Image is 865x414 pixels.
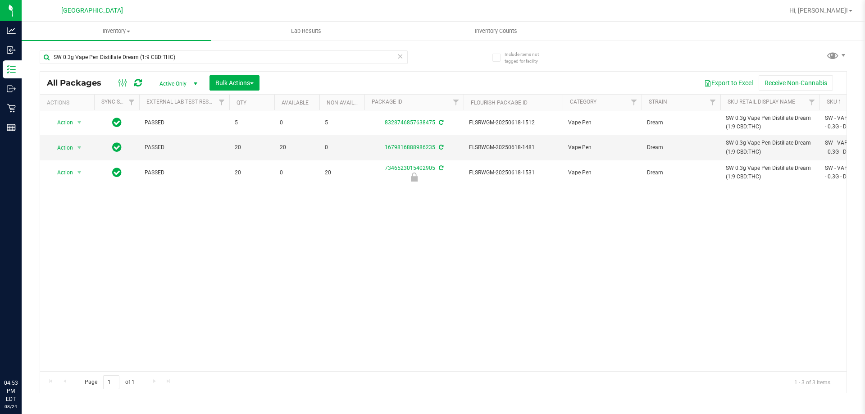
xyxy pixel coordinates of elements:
[437,165,443,171] span: Sync from Compliance System
[437,144,443,150] span: Sync from Compliance System
[280,118,314,127] span: 0
[282,100,309,106] a: Available
[805,95,819,110] a: Filter
[146,99,217,105] a: External Lab Test Result
[728,99,795,105] a: Sku Retail Display Name
[7,104,16,113] inline-svg: Retail
[235,143,269,152] span: 20
[214,95,229,110] a: Filter
[505,51,550,64] span: Include items not tagged for facility
[7,45,16,55] inline-svg: Inbound
[385,165,435,171] a: 7346523015402905
[726,139,814,156] span: SW 0.3g Vape Pen Distillate Dream (1:9 CBD:THC)
[463,27,529,35] span: Inventory Counts
[401,22,591,41] a: Inventory Counts
[437,119,443,126] span: Sync from Compliance System
[385,144,435,150] a: 1679816888986235
[4,379,18,403] p: 04:53 PM EDT
[469,168,557,177] span: FLSRWGM-20250618-1531
[7,65,16,74] inline-svg: Inventory
[49,166,73,179] span: Action
[22,22,211,41] a: Inventory
[27,341,37,351] iframe: Resource center unread badge
[325,168,359,177] span: 20
[4,403,18,410] p: 08/24
[471,100,528,106] a: Flourish Package ID
[103,375,119,389] input: 1
[209,75,259,91] button: Bulk Actions
[726,164,814,181] span: SW 0.3g Vape Pen Distillate Dream (1:9 CBD:THC)
[235,118,269,127] span: 5
[145,168,224,177] span: PASSED
[469,143,557,152] span: FLSRWGM-20250618-1481
[7,123,16,132] inline-svg: Reports
[74,141,85,154] span: select
[706,95,720,110] a: Filter
[726,114,814,131] span: SW 0.3g Vape Pen Distillate Dream (1:9 CBD:THC)
[7,84,16,93] inline-svg: Outbound
[40,50,408,64] input: Search Package ID, Item Name, SKU, Lot or Part Number...
[22,27,211,35] span: Inventory
[61,7,123,14] span: [GEOGRAPHIC_DATA]
[49,116,73,129] span: Action
[112,166,122,179] span: In Sync
[449,95,464,110] a: Filter
[827,99,854,105] a: SKU Name
[647,168,715,177] span: Dream
[279,27,333,35] span: Lab Results
[49,141,73,154] span: Action
[280,143,314,152] span: 20
[327,100,367,106] a: Non-Available
[74,166,85,179] span: select
[568,143,636,152] span: Vape Pen
[372,99,402,105] a: Package ID
[112,116,122,129] span: In Sync
[235,168,269,177] span: 20
[787,375,838,389] span: 1 - 3 of 3 items
[469,118,557,127] span: FLSRWGM-20250618-1512
[325,143,359,152] span: 0
[215,79,254,86] span: Bulk Actions
[101,99,136,105] a: Sync Status
[112,141,122,154] span: In Sync
[647,118,715,127] span: Dream
[145,143,224,152] span: PASSED
[759,75,833,91] button: Receive Non-Cannabis
[47,78,110,88] span: All Packages
[145,118,224,127] span: PASSED
[397,50,403,62] span: Clear
[568,118,636,127] span: Vape Pen
[77,375,142,389] span: Page of 1
[47,100,91,106] div: Actions
[7,26,16,35] inline-svg: Analytics
[325,118,359,127] span: 5
[211,22,401,41] a: Lab Results
[74,116,85,129] span: select
[124,95,139,110] a: Filter
[649,99,667,105] a: Strain
[570,99,596,105] a: Category
[9,342,36,369] iframe: Resource center
[568,168,636,177] span: Vape Pen
[647,143,715,152] span: Dream
[789,7,848,14] span: Hi, [PERSON_NAME]!
[280,168,314,177] span: 0
[698,75,759,91] button: Export to Excel
[385,119,435,126] a: 8328746857638475
[627,95,642,110] a: Filter
[237,100,246,106] a: Qty
[363,173,465,182] div: Newly Received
